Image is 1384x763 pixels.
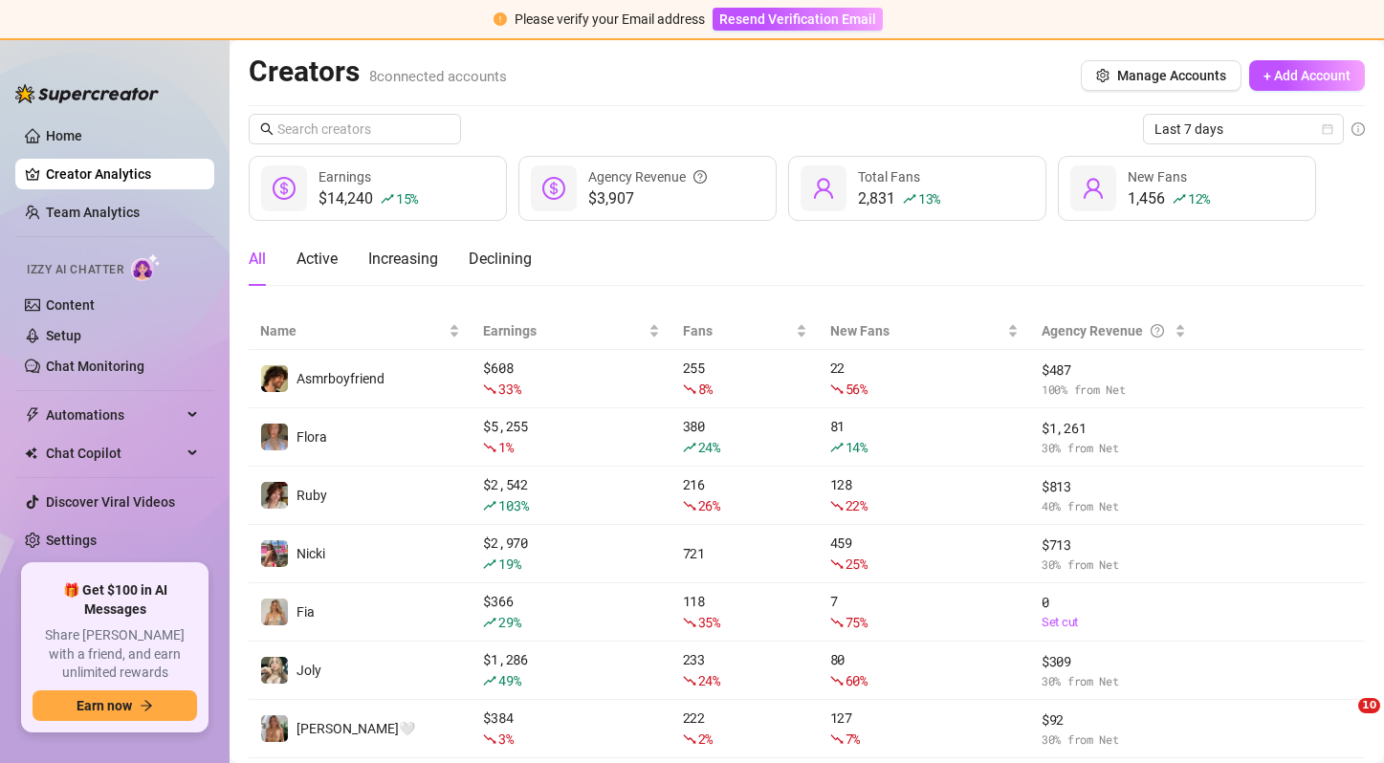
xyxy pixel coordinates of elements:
[515,9,705,30] div: Please verify your Email address
[830,674,844,687] span: fall
[483,557,496,571] span: rise
[483,674,496,687] span: rise
[830,557,844,571] span: fall
[683,441,696,454] span: rise
[1042,439,1186,457] span: 30 % from Net
[1188,189,1210,207] span: 12 %
[846,730,860,748] span: 7 %
[483,732,496,746] span: fall
[830,441,844,454] span: rise
[1042,730,1186,749] span: 30 % from Net
[1042,651,1186,672] span: $ 309
[261,715,288,742] img: Pam🤍
[846,496,868,514] span: 22 %
[588,187,707,210] span: $3,907
[368,248,438,271] div: Increasing
[46,359,144,374] a: Chat Monitoring
[46,159,199,189] a: Creator Analytics
[698,671,720,689] span: 24 %
[297,604,315,620] span: Fia
[249,54,507,90] h2: Creators
[819,313,1030,350] th: New Fans
[683,320,792,341] span: Fans
[1042,534,1186,556] span: $ 713
[1042,320,1171,341] div: Agency Revenue
[319,169,371,185] span: Earnings
[683,474,807,516] div: 216
[396,189,418,207] span: 15 %
[33,581,197,619] span: 🎁 Get $100 in AI Messages
[698,496,720,514] span: 26 %
[846,613,868,631] span: 75 %
[1151,320,1164,341] span: question-circle
[494,12,507,26] span: exclamation-circle
[683,708,807,750] div: 222
[1351,122,1365,136] span: info-circle
[1081,60,1241,91] button: Manage Accounts
[483,382,496,396] span: fall
[1042,381,1186,399] span: 100 % from Net
[1096,69,1109,82] span: setting
[260,320,445,341] span: Name
[46,438,182,469] span: Chat Copilot
[46,297,95,313] a: Content
[33,626,197,683] span: Share [PERSON_NAME] with a friend, and earn unlimited rewards
[1042,360,1186,381] span: $ 487
[918,189,940,207] span: 13 %
[698,613,720,631] span: 35 %
[830,708,1019,750] div: 127
[1128,169,1187,185] span: New Fans
[261,599,288,625] img: Fia
[297,663,321,678] span: Joly
[472,313,670,350] th: Earnings
[261,424,288,450] img: Flora
[830,416,1019,458] div: 81
[683,649,807,691] div: 233
[1042,613,1186,632] a: Set cut
[131,253,161,281] img: AI Chatter
[498,730,513,748] span: 3 %
[683,499,696,512] span: fall
[698,438,720,456] span: 24 %
[812,177,835,200] span: user
[483,533,659,575] div: $ 2,970
[858,169,920,185] span: Total Fans
[1042,556,1186,574] span: 30 % from Net
[683,591,807,633] div: 118
[273,177,296,200] span: dollar-circle
[15,84,159,103] img: logo-BBDzfeDw.svg
[1263,68,1351,83] span: + Add Account
[683,358,807,400] div: 255
[846,438,868,456] span: 14 %
[498,380,520,398] span: 33 %
[1042,418,1186,439] span: $ 1,261
[483,499,496,512] span: rise
[46,128,82,143] a: Home
[498,671,520,689] span: 49 %
[483,649,659,691] div: $ 1,286
[830,320,1003,341] span: New Fans
[1042,476,1186,497] span: $ 813
[261,657,288,684] img: Joly
[483,708,659,750] div: $ 384
[1128,187,1210,210] div: 1,456
[1082,177,1105,200] span: user
[261,365,288,392] img: Asmrboyfriend
[830,533,1019,575] div: 459
[683,616,696,629] span: fall
[483,358,659,400] div: $ 608
[297,371,384,386] span: Asmrboyfriend
[671,313,819,350] th: Fans
[297,721,415,736] span: [PERSON_NAME]🤍
[1249,60,1365,91] button: + Add Account
[1322,123,1333,135] span: calendar
[498,613,520,631] span: 29 %
[249,248,266,271] div: All
[369,68,507,85] span: 8 connected accounts
[683,382,696,396] span: fall
[1117,68,1226,83] span: Manage Accounts
[260,122,274,136] span: search
[483,441,496,454] span: fall
[713,8,883,31] button: Resend Verification Email
[498,496,528,514] span: 103 %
